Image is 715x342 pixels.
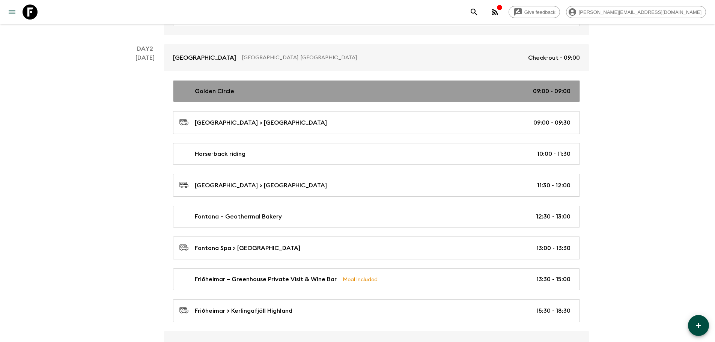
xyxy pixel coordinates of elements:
[575,9,706,15] span: [PERSON_NAME][EMAIL_ADDRESS][DOMAIN_NAME]
[195,306,292,315] p: Friðheimar > Kerlingafjöll Highland
[537,181,570,190] p: 11:30 - 12:00
[173,143,580,165] a: Horse-back riding10:00 - 11:30
[528,53,580,62] p: Check-out - 09:00
[173,53,236,62] p: [GEOGRAPHIC_DATA]
[5,5,20,20] button: menu
[537,149,570,158] p: 10:00 - 11:30
[173,299,580,322] a: Friðheimar > Kerlingafjöll Highland15:30 - 18:30
[533,87,570,96] p: 09:00 - 09:00
[536,244,570,253] p: 13:00 - 13:30
[164,44,589,71] a: [GEOGRAPHIC_DATA][GEOGRAPHIC_DATA], [GEOGRAPHIC_DATA]Check-out - 09:00
[509,6,560,18] a: Give feedback
[343,275,378,283] p: Meal Included
[195,275,337,284] p: Friðheimar – Greenhouse Private Visit & Wine Bar
[173,80,580,102] a: Golden Circle09:00 - 09:00
[173,237,580,259] a: Fontana Spa > [GEOGRAPHIC_DATA]13:00 - 13:30
[173,174,580,197] a: [GEOGRAPHIC_DATA] > [GEOGRAPHIC_DATA]11:30 - 12:00
[536,306,570,315] p: 15:30 - 18:30
[536,212,570,221] p: 12:30 - 13:00
[566,6,706,18] div: [PERSON_NAME][EMAIL_ADDRESS][DOMAIN_NAME]
[195,149,245,158] p: Horse-back riding
[126,44,164,53] p: Day 2
[195,118,327,127] p: [GEOGRAPHIC_DATA] > [GEOGRAPHIC_DATA]
[533,118,570,127] p: 09:00 - 09:30
[195,212,282,221] p: Fontana – Geothermal Bakery
[195,244,300,253] p: Fontana Spa > [GEOGRAPHIC_DATA]
[242,54,522,62] p: [GEOGRAPHIC_DATA], [GEOGRAPHIC_DATA]
[173,206,580,227] a: Fontana – Geothermal Bakery12:30 - 13:00
[467,5,482,20] button: search adventures
[520,9,560,15] span: Give feedback
[173,268,580,290] a: Friðheimar – Greenhouse Private Visit & Wine BarMeal Included13:30 - 15:00
[195,87,234,96] p: Golden Circle
[173,111,580,134] a: [GEOGRAPHIC_DATA] > [GEOGRAPHIC_DATA]09:00 - 09:30
[536,275,570,284] p: 13:30 - 15:00
[195,181,327,190] p: [GEOGRAPHIC_DATA] > [GEOGRAPHIC_DATA]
